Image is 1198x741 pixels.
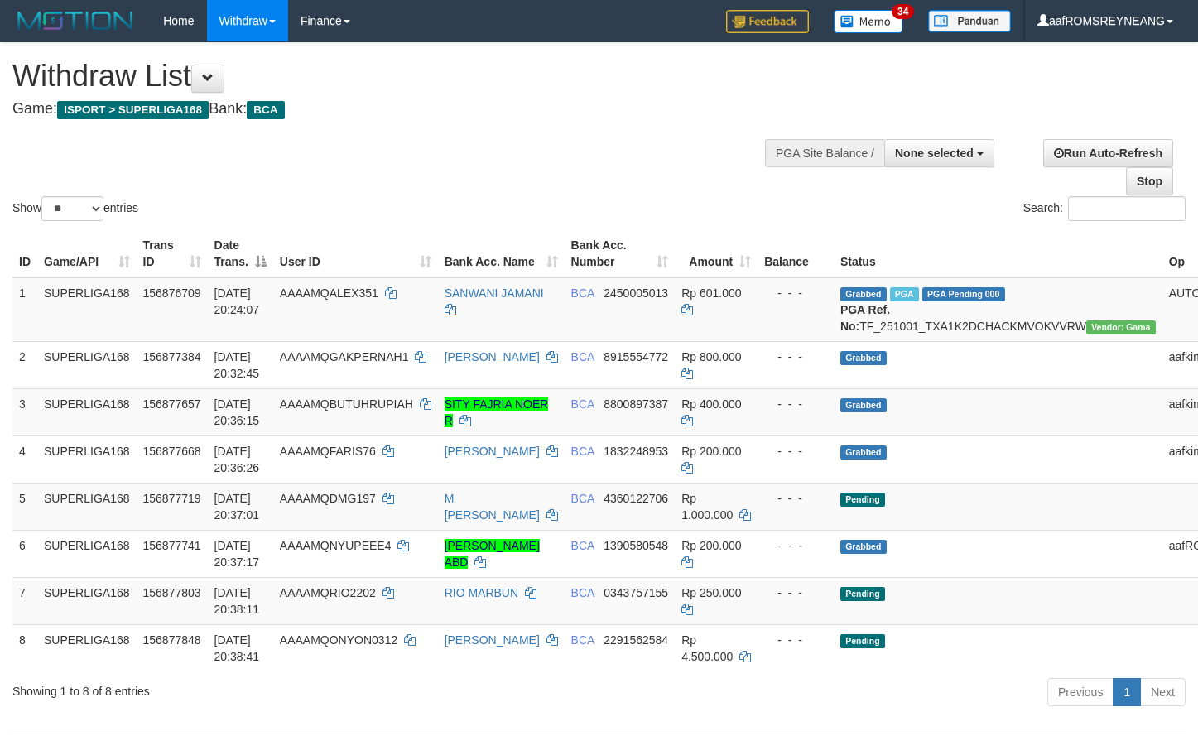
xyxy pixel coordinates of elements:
[214,397,260,427] span: [DATE] 20:36:15
[571,445,594,458] span: BCA
[37,483,137,530] td: SUPERLIGA168
[571,633,594,647] span: BCA
[604,539,668,552] span: Copy 1390580548 to clipboard
[12,60,782,93] h1: Withdraw List
[892,4,914,19] span: 34
[681,445,741,458] span: Rp 200.000
[12,388,37,435] td: 3
[565,230,676,277] th: Bank Acc. Number: activate to sort column ascending
[280,586,376,599] span: AAAAMQRIO2202
[1043,139,1173,167] a: Run Auto-Refresh
[214,492,260,522] span: [DATE] 20:37:01
[12,676,487,700] div: Showing 1 to 8 of 8 entries
[12,435,37,483] td: 4
[143,633,201,647] span: 156877848
[41,196,103,221] select: Showentries
[143,445,201,458] span: 156877668
[840,287,887,301] span: Grabbed
[1140,678,1186,706] a: Next
[604,633,668,647] span: Copy 2291562584 to clipboard
[208,230,273,277] th: Date Trans.: activate to sort column descending
[681,633,733,663] span: Rp 4.500.000
[445,286,544,300] a: SANWANI JAMANI
[445,350,540,363] a: [PERSON_NAME]
[280,633,397,647] span: AAAAMQONYON0312
[1068,196,1186,221] input: Search:
[675,230,758,277] th: Amount: activate to sort column ascending
[37,435,137,483] td: SUPERLIGA168
[764,349,827,365] div: - - -
[726,10,809,33] img: Feedback.jpg
[12,483,37,530] td: 5
[445,539,540,569] a: [PERSON_NAME] ABD
[840,351,887,365] span: Grabbed
[840,303,890,333] b: PGA Ref. No:
[604,492,668,505] span: Copy 4360122706 to clipboard
[12,530,37,577] td: 6
[37,624,137,671] td: SUPERLIGA168
[764,396,827,412] div: - - -
[764,632,827,648] div: - - -
[214,633,260,663] span: [DATE] 20:38:41
[681,350,741,363] span: Rp 800.000
[840,398,887,412] span: Grabbed
[12,624,37,671] td: 8
[834,10,903,33] img: Button%20Memo.svg
[37,577,137,624] td: SUPERLIGA168
[280,286,378,300] span: AAAAMQALEX351
[37,341,137,388] td: SUPERLIGA168
[12,8,138,33] img: MOTION_logo.png
[834,277,1162,342] td: TF_251001_TXA1K2DCHACKMVOKVVRW
[445,397,549,427] a: SITY FAJRIA NOER R
[214,445,260,474] span: [DATE] 20:36:26
[1023,196,1186,221] label: Search:
[37,530,137,577] td: SUPERLIGA168
[12,577,37,624] td: 7
[604,286,668,300] span: Copy 2450005013 to clipboard
[604,397,668,411] span: Copy 8800897387 to clipboard
[280,539,392,552] span: AAAAMQNYUPEEE4
[280,445,376,458] span: AAAAMQFARIS76
[143,286,201,300] span: 156876709
[37,388,137,435] td: SUPERLIGA168
[12,341,37,388] td: 2
[37,277,137,342] td: SUPERLIGA168
[764,285,827,301] div: - - -
[681,586,741,599] span: Rp 250.000
[1047,678,1114,706] a: Previous
[571,350,594,363] span: BCA
[834,230,1162,277] th: Status
[895,147,974,160] span: None selected
[681,492,733,522] span: Rp 1.000.000
[445,445,540,458] a: [PERSON_NAME]
[445,633,540,647] a: [PERSON_NAME]
[890,287,919,301] span: Marked by aafsoycanthlai
[604,586,668,599] span: Copy 0343757155 to clipboard
[280,492,376,505] span: AAAAMQDMG197
[884,139,994,167] button: None selected
[571,397,594,411] span: BCA
[604,350,668,363] span: Copy 8915554772 to clipboard
[214,539,260,569] span: [DATE] 20:37:17
[1086,320,1156,334] span: Vendor URL: https://trx31.1velocity.biz
[840,634,885,648] span: Pending
[214,286,260,316] span: [DATE] 20:24:07
[840,540,887,554] span: Grabbed
[571,539,594,552] span: BCA
[37,230,137,277] th: Game/API: activate to sort column ascending
[764,443,827,460] div: - - -
[273,230,438,277] th: User ID: activate to sort column ascending
[143,539,201,552] span: 156877741
[12,230,37,277] th: ID
[445,586,518,599] a: RIO MARBUN
[280,397,413,411] span: AAAAMQBUTUHRUPIAH
[764,585,827,601] div: - - -
[247,101,284,119] span: BCA
[143,350,201,363] span: 156877384
[445,492,540,522] a: M [PERSON_NAME]
[280,350,409,363] span: AAAAMQGAKPERNAH1
[571,492,594,505] span: BCA
[1113,678,1141,706] a: 1
[681,397,741,411] span: Rp 400.000
[57,101,209,119] span: ISPORT > SUPERLIGA168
